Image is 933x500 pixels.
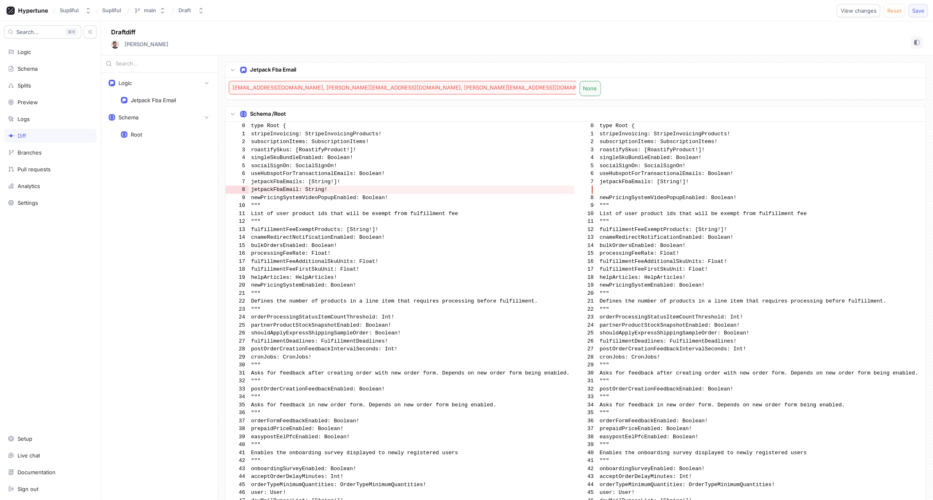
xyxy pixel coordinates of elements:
[229,81,706,95] p: [EMAIL_ADDRESS][DOMAIN_NAME], [PERSON_NAME][EMAIL_ADDRESS][DOMAIN_NAME], [PERSON_NAME][EMAIL_ADDR...
[225,449,248,457] td: 41
[574,473,597,481] td: 43
[225,473,248,481] td: 44
[225,369,248,377] td: 31
[574,441,597,449] td: 39
[248,297,574,305] td: Defines the number of products in a line item that requires processing before fulfillment.
[597,385,923,393] td: postOrderCreationFeedbackEnabled: Boolean!
[574,122,597,130] td: 0
[597,178,923,186] td: jetpackFbaEmails: [String!]!
[248,441,574,449] td: """
[225,393,248,401] td: 34
[225,321,248,330] td: 25
[248,305,574,314] td: """
[597,489,923,497] td: user: User!
[131,131,142,138] div: Root
[18,65,38,72] div: Schema
[912,8,924,13] span: Save
[225,353,248,361] td: 29
[225,409,248,417] td: 36
[597,481,923,489] td: orderTypeMinimumQuantities: OrderTypeMinimumQuantities!
[225,361,248,369] td: 30
[248,289,574,298] td: """
[574,425,597,433] td: 37
[248,361,574,369] td: """
[248,170,574,178] td: useHubspotForTransactionalEmails: Boolean!
[597,409,923,417] td: """
[248,242,574,250] td: bulkOrdersEnabled: Boolean!
[597,258,923,266] td: fulfillmentFeeAdditionalSkuUnits: Float!
[225,465,248,473] td: 43
[111,28,136,37] p: Draft diff
[574,242,597,250] td: 14
[597,242,923,250] td: bulkOrdersEnabled: Boolean!
[248,178,574,186] td: jetpackFbaEmails: [String!]!
[597,345,923,353] td: postOrderCreationFeedbackIntervalSeconds: Int!
[597,361,923,369] td: """
[248,233,574,242] td: cnameRedirectNotificationEnabled: Boolean!
[248,393,574,401] td: """
[65,28,78,36] div: K
[248,194,574,202] td: newPricingSystemVideoPopupEnabled: Boolean!
[597,457,923,465] td: """
[4,25,81,38] button: Search...K
[597,321,923,330] td: partnerProductStockSnapshotEnabled: Boolean!
[574,305,597,314] td: 22
[597,393,923,401] td: """
[60,7,78,14] div: Supliful
[597,233,923,242] td: cnameRedirectNotificationEnabled: Boolean!
[18,49,31,55] div: Logic
[248,249,574,258] td: processingFeeRate: Float!
[597,401,923,409] td: Asks for feedback in new order form. Depends on new order form being enabled.
[250,66,296,74] p: Jetpack Fba Email
[597,337,923,345] td: fulfillmentDeadlines: FulfillmentDeadlines!
[18,116,30,122] div: Logs
[597,226,923,234] td: fulfillmentFeeExemptProducts: [String!]!
[225,122,248,130] td: 0
[225,417,248,425] td: 37
[144,7,156,14] div: main
[574,274,597,282] td: 18
[597,441,923,449] td: """
[597,313,923,321] td: orderProcessingStatusItemCountThreshold: Int!
[102,7,121,13] span: Supliful
[574,249,597,258] td: 15
[574,313,597,321] td: 23
[574,409,597,417] td: 35
[248,217,574,226] td: """
[248,433,574,441] td: easypostEelPfcEnabled: Boolean!
[248,337,574,345] td: fulfillmentDeadlines: FulfillmentDeadlines!
[225,258,248,266] td: 17
[225,202,248,210] td: 10
[597,425,923,433] td: prepaidPriceEnabled: Boolean!
[225,441,248,449] td: 40
[574,297,597,305] td: 21
[574,449,597,457] td: 40
[225,162,248,170] td: 5
[574,321,597,330] td: 24
[597,473,923,481] td: acceptOrderDelayMinutes: Int!
[597,170,923,178] td: useHubspotForTransactionalEmails: Boolean!
[225,337,248,345] td: 27
[597,465,923,473] td: onboardingSurveyEnabled: Boolean!
[225,138,248,146] td: 2
[248,154,574,162] td: singleSkuBundleEnabled: Boolean!
[574,258,597,266] td: 16
[118,114,138,121] div: Schema
[225,226,248,234] td: 13
[248,457,574,465] td: """
[597,202,923,210] td: """
[225,194,248,202] td: 9
[248,226,574,234] td: fulfillmentFeeExemptProducts: [String!]!
[574,353,597,361] td: 28
[574,345,597,353] td: 27
[131,97,176,103] div: Jetpack Fba Email
[597,369,923,377] td: Asks for feedback after creating order with new order form. Depends on new order form being enabled.
[597,417,923,425] td: orderFormFeedbackEnabled: Boolean!
[225,401,248,409] td: 35
[175,4,208,17] button: Draft
[225,385,248,393] td: 33
[574,210,597,218] td: 10
[248,449,574,457] td: Enables the onboarding survey displayed to newly registered users
[597,194,923,202] td: newPricingSystemVideoPopupEnabled: Boolean!
[225,186,248,194] td: 8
